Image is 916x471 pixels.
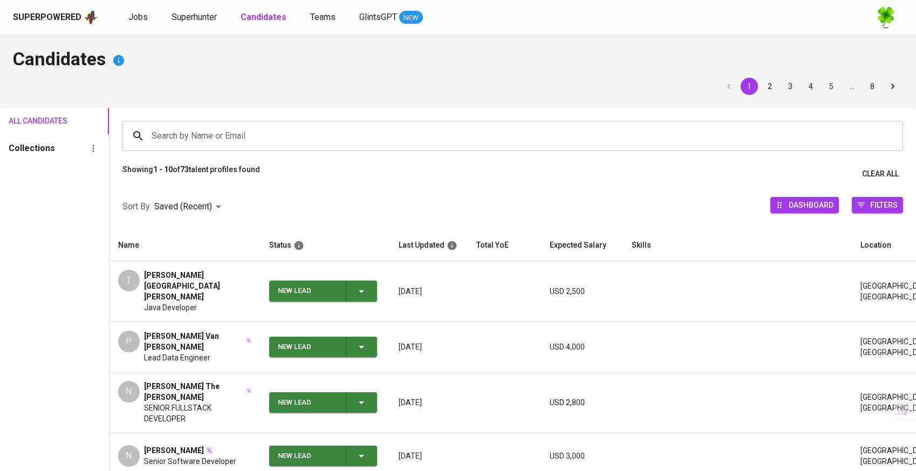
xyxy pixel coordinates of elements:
[864,78,881,95] button: Go to page 8
[241,12,286,22] b: Candidates
[623,230,852,261] th: Skills
[278,446,337,467] div: New Lead
[9,114,53,128] span: All Candidates
[13,47,903,73] h4: Candidates
[122,200,150,213] p: Sort By
[550,286,614,297] p: USD 2,500
[399,397,459,408] p: [DATE]
[144,302,197,313] span: Java Developer
[278,392,337,413] div: New Lead
[245,387,252,394] img: magic_wand.svg
[875,6,897,28] img: f9493b8c-82b8-4f41-8722-f5d69bb1b761.jpg
[241,11,289,24] a: Candidates
[862,167,899,181] span: Clear All
[550,342,614,352] p: USD 4,000
[359,11,423,24] a: GlintsGPT NEW
[843,81,860,92] div: …
[154,200,212,213] p: Saved (Recent)
[541,230,623,261] th: Expected Salary
[118,270,140,291] div: T
[884,78,901,95] button: Go to next page
[310,11,338,24] a: Teams
[858,164,903,184] button: Clear All
[172,11,219,24] a: Superhunter
[9,141,55,156] h6: Collections
[144,270,252,302] span: [PERSON_NAME][GEOGRAPHIC_DATA][PERSON_NAME]
[359,12,397,22] span: GlintsGPT
[550,397,614,408] p: USD 2,800
[118,331,140,352] div: P
[278,281,337,302] div: New Lead
[741,78,758,95] button: page 1
[180,165,189,174] b: 73
[399,450,459,461] p: [DATE]
[468,230,541,261] th: Total YoE
[399,12,423,23] span: NEW
[399,342,459,352] p: [DATE]
[761,78,778,95] button: Go to page 2
[852,197,903,213] button: Filters
[118,445,140,467] div: N
[128,11,150,24] a: Jobs
[770,197,839,213] button: Dashboard
[144,381,244,402] span: [PERSON_NAME] The [PERSON_NAME]
[870,197,898,212] span: Filters
[261,230,390,261] th: Status
[390,230,468,261] th: Last Updated
[269,392,377,413] button: New Lead
[154,197,225,217] div: Saved (Recent)
[13,11,81,24] div: Superpowered
[269,337,377,358] button: New Lead
[128,12,148,22] span: Jobs
[118,381,140,402] div: N
[144,402,252,424] span: SENIOR FULLSTACK DEVELOPER
[782,78,799,95] button: Go to page 3
[789,197,833,212] span: Dashboard
[172,12,217,22] span: Superhunter
[144,352,210,363] span: Lead Data Engineer
[823,78,840,95] button: Go to page 5
[13,9,98,25] a: Superpoweredapp logo
[310,12,336,22] span: Teams
[153,165,173,174] b: 1 - 10
[269,446,377,467] button: New Lead
[144,331,244,352] span: [PERSON_NAME] Van [PERSON_NAME]
[719,78,903,95] nav: pagination navigation
[269,281,377,302] button: New Lead
[144,445,204,456] span: [PERSON_NAME]
[110,230,261,261] th: Name
[122,164,260,184] p: Showing of talent profiles found
[84,9,98,25] img: app logo
[399,286,459,297] p: [DATE]
[550,450,614,461] p: USD 3,000
[144,456,236,467] span: Senior Software Developer
[802,78,819,95] button: Go to page 4
[278,337,337,358] div: New Lead
[245,337,252,344] img: magic_wand.svg
[205,446,214,455] img: magic_wand.svg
